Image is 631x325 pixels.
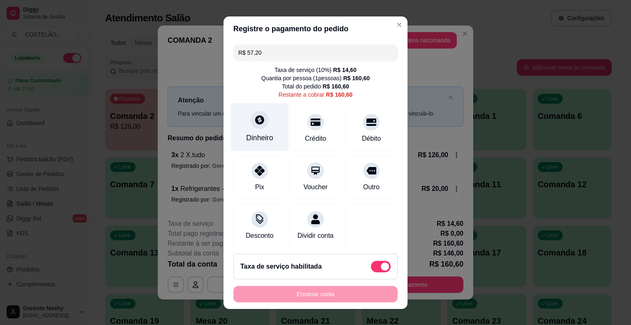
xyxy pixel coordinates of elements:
div: Voucher [304,182,328,192]
div: Débito [362,134,381,144]
div: R$ 14,60 [333,66,357,74]
button: Close [393,18,406,31]
div: Dinheiro [246,132,273,143]
header: Registre o pagamento do pedido [223,16,408,41]
h2: Taxa de serviço habilitada [240,262,322,272]
div: Desconto [246,231,274,241]
div: Restante a cobrar [279,91,352,99]
div: Total do pedido [282,82,349,91]
div: Crédito [305,134,326,144]
div: R$ 160,60 [322,82,349,91]
div: Quantia por pessoa ( 1 pessoas) [261,74,370,82]
div: Taxa de serviço ( 10 %) [274,66,356,74]
input: Ex.: hambúrguer de cordeiro [238,44,393,61]
div: R$ 160,60 [326,91,352,99]
div: Outro [363,182,380,192]
div: R$ 160,60 [343,74,370,82]
div: Dividir conta [297,231,334,241]
div: Pix [255,182,264,192]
